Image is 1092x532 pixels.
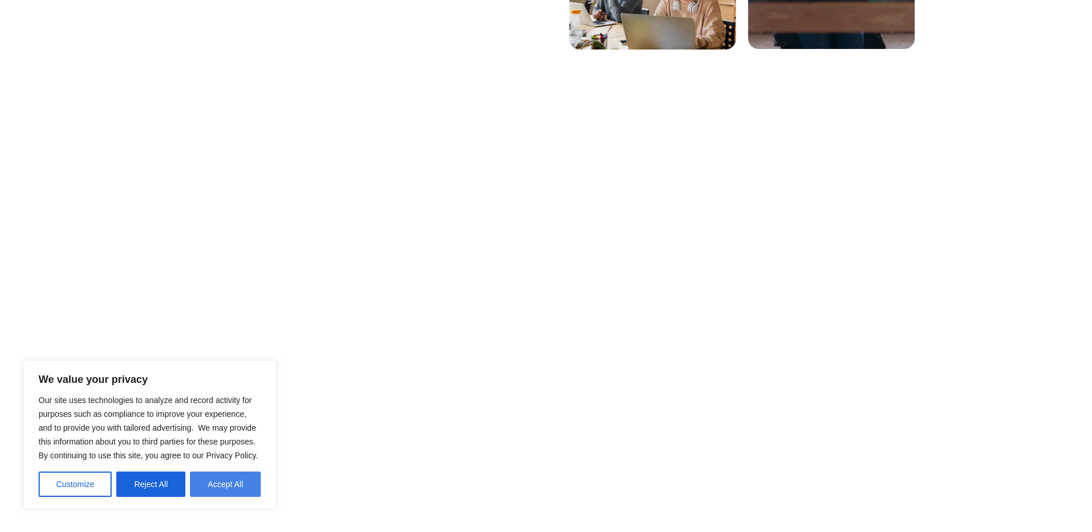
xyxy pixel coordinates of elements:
button: Accept All [190,472,261,497]
div: We value your privacy [23,360,276,509]
button: Reject All [116,472,185,497]
button: Customize [39,472,112,497]
span: Our site uses technologies to analyze and record activity for purposes such as compliance to impr... [39,396,258,460]
p: We value your privacy [39,373,261,386]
